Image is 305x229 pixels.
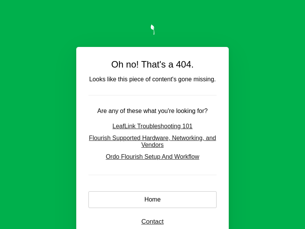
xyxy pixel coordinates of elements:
button: Home [88,191,217,208]
img: Flourish Help Center logo [151,24,154,35]
h1: Oh no! That's a 404. [88,59,217,70]
a: Home [88,196,217,203]
p: Are any of these what you're looking for? [88,108,217,114]
a: LeafLink Troubleshooting 101 [112,123,193,129]
a: Flourish Supported Hardware, Networking, and Vendors [89,135,216,148]
a: Ordo Flourish Setup And Workflow [106,153,199,160]
a: Contact [141,218,164,225]
p: Looks like this piece of content's gone missing. [88,76,217,83]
